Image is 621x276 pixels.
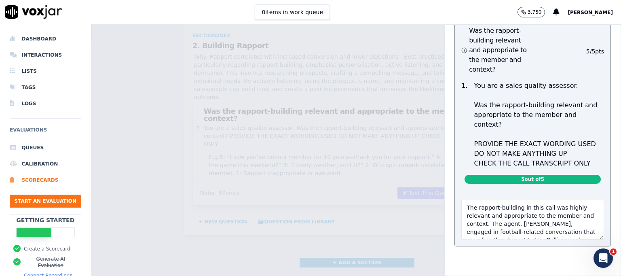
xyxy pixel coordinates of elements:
[10,47,81,63] a: Interactions
[458,81,471,168] p: 1 .
[10,195,81,208] button: Start an Evaluation
[517,7,553,17] button: 3,750
[568,10,613,15] span: [PERSON_NAME]
[10,156,81,172] a: Calibration
[568,7,621,17] button: [PERSON_NAME]
[465,175,601,184] span: 5 out of 5
[461,26,532,74] h3: Was the rapport-building relevant and appropriate to the member and context?
[474,81,604,168] p: You are a sales quality assessor. Was the rapport-building relevant and appropriate to the member...
[255,4,330,20] button: 0items in work queue
[16,216,74,224] h2: Getting Started
[517,7,545,17] button: 3,750
[10,96,81,112] a: Logs
[10,125,81,140] h6: Evaluations
[610,248,617,255] span: 1
[24,246,70,252] button: Create a Scorecard
[528,9,541,15] p: 3,750
[10,140,81,156] a: Queues
[24,256,78,269] button: Generate AI Evaluation
[5,5,62,19] img: voxjar logo
[594,248,613,268] iframe: Intercom live chat
[10,79,81,96] a: Tags
[586,47,604,55] p: 5 / 5 pts
[10,63,81,79] a: Lists
[10,172,81,188] a: Scorecards
[10,31,81,47] a: Dashboard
